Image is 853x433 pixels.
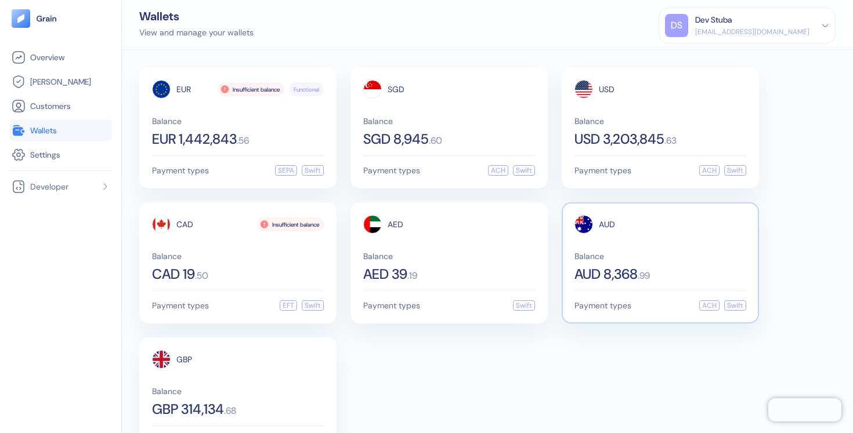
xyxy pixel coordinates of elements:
span: Balance [574,252,746,260]
span: USD 3,203,845 [574,132,664,146]
span: Payment types [574,166,631,174]
span: . 56 [237,136,249,145]
a: Wallets [12,123,110,137]
span: AED [388,220,403,228]
a: Overview [12,50,110,64]
a: Customers [12,99,110,113]
span: CAD 19 [152,267,195,281]
div: Swift [302,165,324,176]
div: Swift [513,165,535,176]
a: [PERSON_NAME] [12,75,110,89]
div: Wallets [139,10,254,22]
span: Balance [363,252,535,260]
span: SGD 8,945 [363,132,429,146]
div: EFT [280,300,297,311]
span: SGD [388,85,404,93]
span: Wallets [30,125,57,136]
span: Payment types [152,301,209,310]
div: Swift [302,300,324,311]
div: Insufficient balance [218,82,284,96]
span: . 19 [407,271,417,281]
span: . 60 [429,136,442,145]
span: . 50 [195,271,208,281]
span: GBP [176,355,192,363]
div: ACH [699,165,720,176]
span: Customers [30,100,71,112]
span: USD [599,85,615,93]
span: EUR [176,85,191,93]
span: Settings [30,149,60,161]
div: DS [665,14,688,37]
div: ACH [699,300,720,311]
span: Payment types [152,166,209,174]
span: Payment types [363,301,420,310]
span: Balance [574,117,746,125]
span: Balance [152,387,324,395]
span: Balance [152,252,324,260]
span: GBP 314,134 [152,402,224,416]
div: Swift [513,300,535,311]
img: logo [36,14,57,23]
span: Overview [30,52,64,63]
span: . 99 [638,271,650,281]
div: Insufficient balance [257,217,324,231]
span: Developer [30,181,68,192]
span: AUD 8,368 [574,267,638,281]
span: Functional [294,85,319,94]
span: Payment types [574,301,631,310]
div: SEPA [275,165,297,176]
img: logo-tablet-V2.svg [12,9,30,28]
span: Balance [152,117,324,125]
span: [PERSON_NAME] [30,76,91,88]
div: [EMAIL_ADDRESS][DOMAIN_NAME] [695,27,809,37]
div: ACH [488,165,508,176]
span: Payment types [363,166,420,174]
div: View and manage your wallets [139,27,254,39]
span: CAD [176,220,193,228]
span: AUD [599,220,615,228]
iframe: Chatra live chat [768,398,841,421]
span: Balance [363,117,535,125]
span: AED 39 [363,267,407,281]
div: Dev Stuba [695,14,732,26]
span: . 63 [664,136,677,145]
div: Swift [724,300,746,311]
span: EUR 1,442,843 [152,132,237,146]
a: Settings [12,148,110,162]
div: Swift [724,165,746,176]
span: . 68 [224,406,236,416]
